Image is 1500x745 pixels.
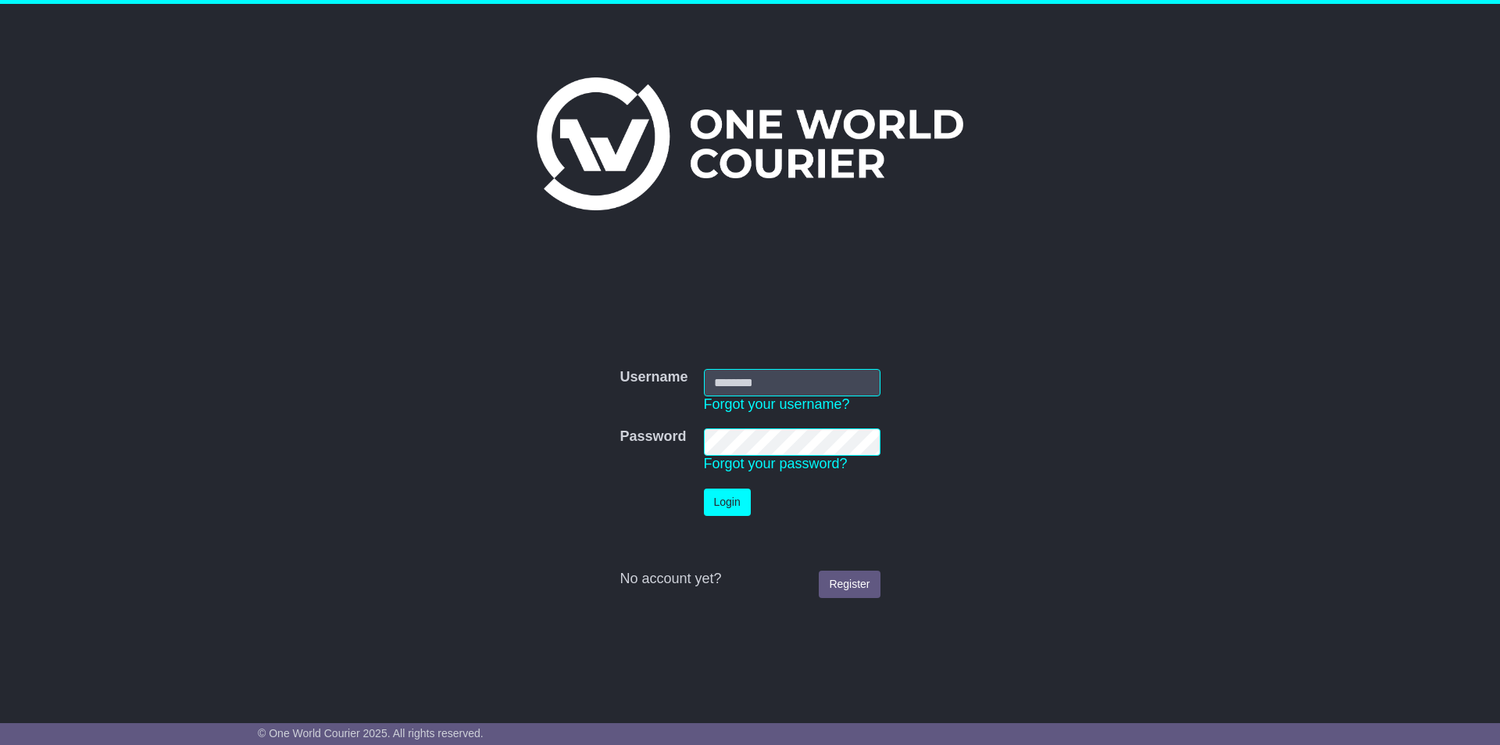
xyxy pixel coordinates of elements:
label: Username [620,369,687,386]
div: No account yet? [620,571,880,588]
span: © One World Courier 2025. All rights reserved. [258,727,484,740]
img: One World [537,77,963,210]
a: Register [819,571,880,598]
a: Forgot your password? [704,456,848,471]
a: Forgot your username? [704,396,850,412]
button: Login [704,489,751,516]
label: Password [620,428,686,446]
